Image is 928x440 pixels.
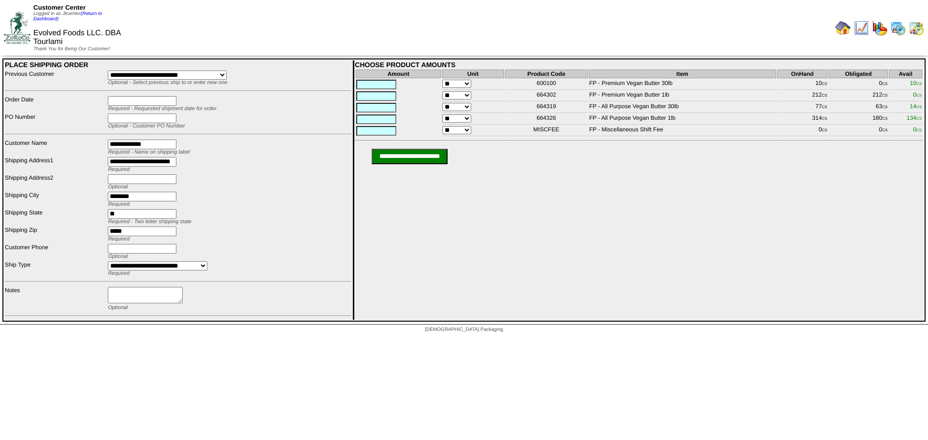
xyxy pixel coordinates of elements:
span: Required [108,270,130,276]
td: 63 [828,102,888,113]
td: MISCFEE [505,126,588,136]
span: CS [916,128,922,132]
td: 10 [777,79,828,90]
td: Previous Customer [4,70,106,86]
th: Amount [356,70,441,78]
th: Avail [889,70,922,78]
span: CS [916,105,922,109]
td: 664326 [505,114,588,125]
span: CS [882,116,887,121]
img: calendarprod.gif [890,20,906,36]
td: 0 [828,126,888,136]
img: calendarinout.gif [909,20,924,36]
span: CS [916,93,922,98]
a: (Return to Dashboard) [33,11,102,22]
span: 10 [910,80,922,86]
th: Item [589,70,776,78]
td: FP - Premium Vegan Butter 1lb [589,91,776,101]
th: OnHand [777,70,828,78]
span: CS [916,82,922,86]
div: PLACE SHIPPING ORDER [5,61,351,69]
td: 0 [828,79,888,90]
td: Ship Type [4,261,106,277]
span: 14 [910,103,922,110]
div: CHOOSE PRODUCT AMOUNTS [355,61,923,69]
span: Optional - Select previous ship to or enter new one [108,80,227,85]
td: Notes [4,286,106,311]
span: Required [108,236,130,242]
span: CS [916,116,922,121]
td: 664302 [505,91,588,101]
td: FP - All Purpose Vegan Butter 30lb [589,102,776,113]
span: 134 [907,114,922,121]
td: Shipping State [4,209,106,225]
span: Evolved Foods LLC. DBA Tourlami [33,29,121,46]
span: Optional - Customer PO Number [108,123,185,129]
span: CS [822,128,827,132]
span: CS [822,116,827,121]
img: line_graph.gif [854,20,869,36]
td: FP - All Purpose Vegan Butter 1lb [589,114,776,125]
span: CS [822,93,827,98]
td: FP - Miscellaneous Shift Fee [589,126,776,136]
span: Optional [108,184,128,190]
td: 0 [777,126,828,136]
td: Shipping City [4,191,106,208]
td: Shipping Address1 [4,156,106,173]
td: Shipping Address2 [4,174,106,190]
span: Logged in as Jkoehler [33,11,102,22]
span: CS [882,82,887,86]
span: 0 [913,126,922,133]
td: Shipping Zip [4,226,106,242]
img: home.gif [835,20,851,36]
img: graph.gif [872,20,887,36]
td: 314 [777,114,828,125]
span: CS [882,128,887,132]
td: Customer Name [4,139,106,156]
span: Customer Center [33,4,86,11]
span: Required [108,167,130,172]
img: ZoRoCo_Logo(Green%26Foil)%20jpg.webp [4,12,30,44]
span: Optional [108,254,128,259]
span: CS [882,105,887,109]
th: Obligated [828,70,888,78]
span: Required [108,201,130,207]
span: Required - Name on shipping label [108,149,189,155]
span: Thank You for Being Our Customer! [33,46,110,52]
td: 212 [777,91,828,101]
span: CS [822,105,827,109]
span: 0 [913,91,922,98]
td: FP - Premium Vegan Butter 30lb [589,79,776,90]
td: PO Number [4,113,106,129]
td: 180 [828,114,888,125]
td: 212 [828,91,888,101]
td: Order Date [4,96,106,112]
span: CS [822,82,827,86]
th: Product Code [505,70,588,78]
td: 600100 [505,79,588,90]
span: Required - Requested shipment date for order [108,106,216,112]
td: 77 [777,102,828,113]
td: 664319 [505,102,588,113]
span: Required - Two letter shipping state [108,219,191,225]
th: Unit [442,70,504,78]
span: Optional [108,305,128,311]
span: [DEMOGRAPHIC_DATA] Packaging [425,327,503,332]
td: Customer Phone [4,243,106,260]
span: CS [882,93,887,98]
